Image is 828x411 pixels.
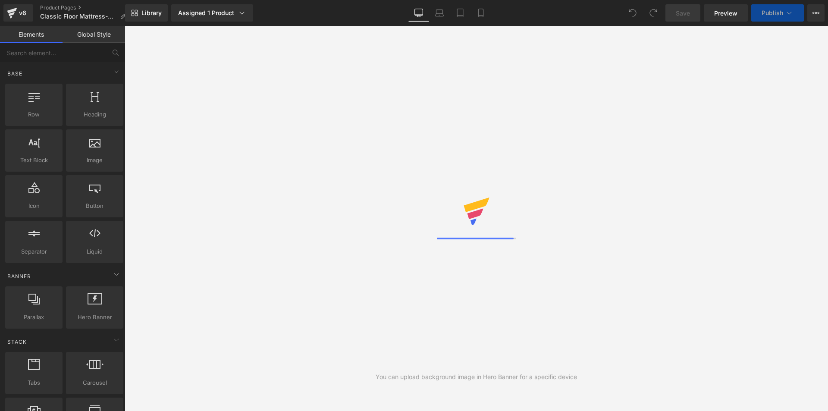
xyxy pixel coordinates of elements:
a: Laptop [429,4,450,22]
span: Save [676,9,690,18]
span: Carousel [69,378,121,387]
div: v6 [17,7,28,19]
span: Banner [6,272,32,280]
a: Product Pages [40,4,133,11]
span: Liquid [69,247,121,256]
span: Classic Floor Mattress-打点 [40,13,116,20]
button: More [807,4,825,22]
span: Library [141,9,162,17]
span: Button [69,201,121,210]
span: Image [69,156,121,165]
span: Preview [714,9,737,18]
a: New Library [125,4,168,22]
button: Undo [624,4,641,22]
button: Publish [751,4,804,22]
a: Desktop [408,4,429,22]
span: Icon [8,201,60,210]
span: Hero Banner [69,313,121,322]
span: Stack [6,338,28,346]
div: You can upload background image in Hero Banner for a specific device [376,372,577,382]
a: v6 [3,4,33,22]
span: Separator [8,247,60,256]
a: Global Style [63,26,125,43]
span: Publish [762,9,783,16]
div: Assigned 1 Product [178,9,246,17]
span: Tabs [8,378,60,387]
span: Parallax [8,313,60,322]
span: Base [6,69,23,78]
button: Redo [645,4,662,22]
a: Tablet [450,4,470,22]
span: Row [8,110,60,119]
span: Text Block [8,156,60,165]
a: Mobile [470,4,491,22]
a: Preview [704,4,748,22]
span: Heading [69,110,121,119]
